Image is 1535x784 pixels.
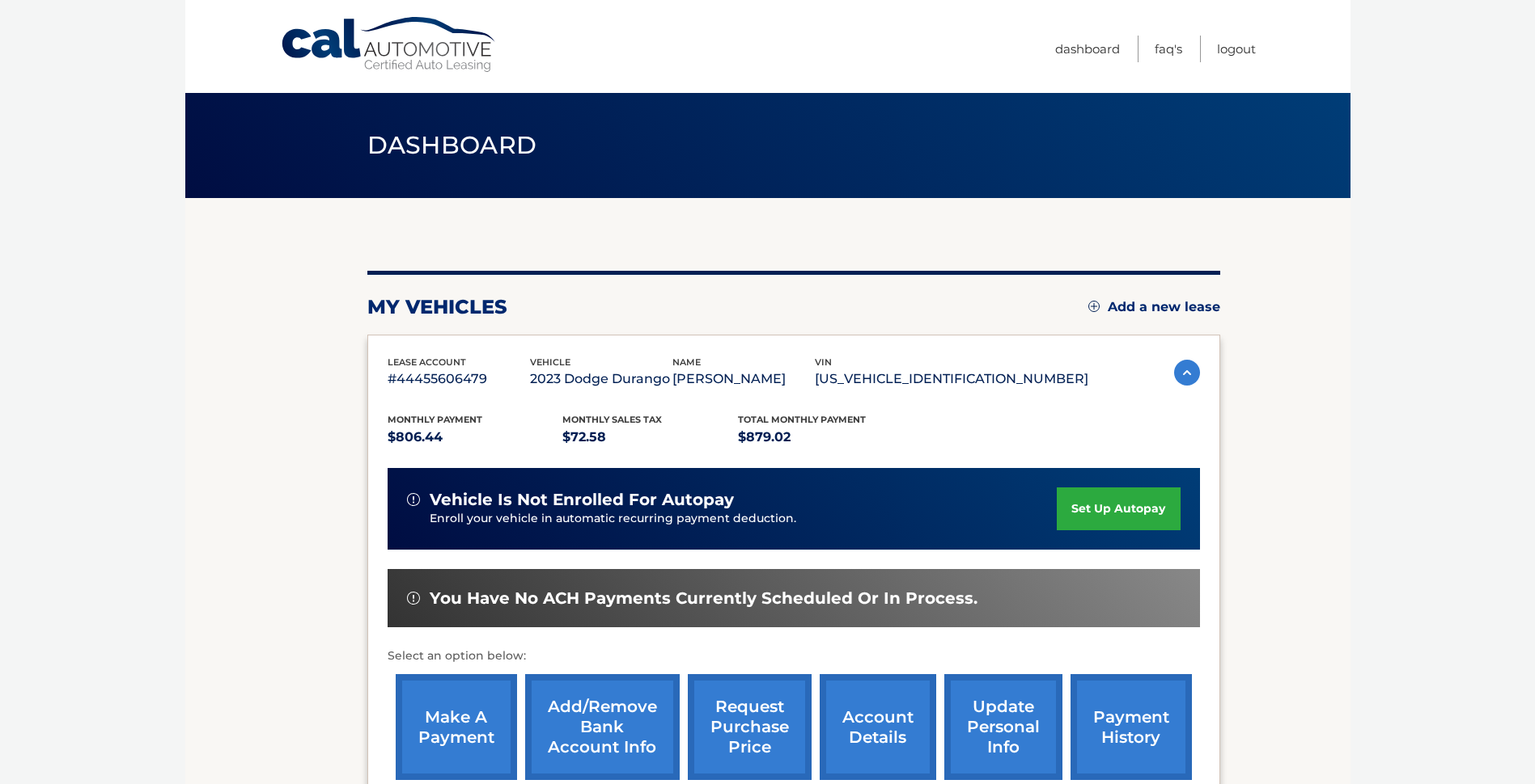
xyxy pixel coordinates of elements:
[738,414,866,425] span: Total Monthly Payment
[1055,36,1120,62] a: Dashboard
[367,295,507,319] h2: my vehicles
[815,356,832,368] span: vin
[688,674,812,780] a: request purchase price
[530,356,570,368] span: vehicle
[562,426,738,449] p: $72.58
[430,588,977,609] span: You have no ACH payments currently scheduled or in process.
[1088,299,1220,315] a: Add a new lease
[672,356,701,368] span: name
[367,130,537,160] span: Dashboard
[430,490,734,510] span: vehicle is not enrolled for autopay
[388,647,1200,666] p: Select an option below:
[1088,301,1100,312] img: add.svg
[1174,360,1200,386] img: accordion-active.svg
[672,368,815,390] p: [PERSON_NAME]
[1217,36,1256,62] a: Logout
[407,493,420,506] img: alert-white.svg
[562,414,662,425] span: Monthly sales Tax
[388,368,530,390] p: #44455606479
[738,426,914,449] p: $879.02
[407,592,420,605] img: alert-white.svg
[280,16,498,74] a: Cal Automotive
[815,368,1088,390] p: [US_VEHICLE_IDENTIFICATION_NUMBER]
[944,674,1062,780] a: update personal info
[1071,674,1192,780] a: payment history
[1155,36,1182,62] a: FAQ's
[820,674,936,780] a: account details
[388,426,563,449] p: $806.44
[1057,487,1180,530] a: set up autopay
[530,368,672,390] p: 2023 Dodge Durango
[525,674,680,780] a: Add/Remove bank account info
[388,414,482,425] span: Monthly Payment
[396,674,517,780] a: make a payment
[430,510,1058,528] p: Enroll your vehicle in automatic recurring payment deduction.
[388,356,466,368] span: lease account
